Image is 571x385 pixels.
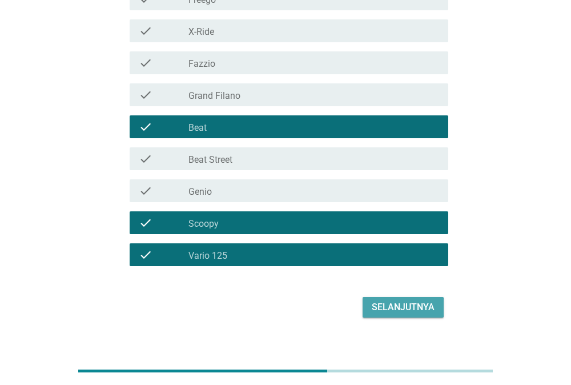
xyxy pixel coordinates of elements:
i: check [139,216,152,230]
label: Vario 125 [188,250,227,262]
label: Beat [188,122,207,134]
i: check [139,152,152,166]
i: check [139,56,152,70]
div: Selanjutnya [372,300,435,314]
label: Fazzio [188,58,215,70]
i: check [139,24,152,38]
i: check [139,184,152,198]
label: Beat Street [188,154,232,166]
label: Grand Filano [188,90,240,102]
i: check [139,248,152,262]
i: check [139,88,152,102]
button: Selanjutnya [363,297,444,318]
label: X-Ride [188,26,214,38]
label: Scoopy [188,218,219,230]
i: check [139,120,152,134]
label: Genio [188,186,212,198]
